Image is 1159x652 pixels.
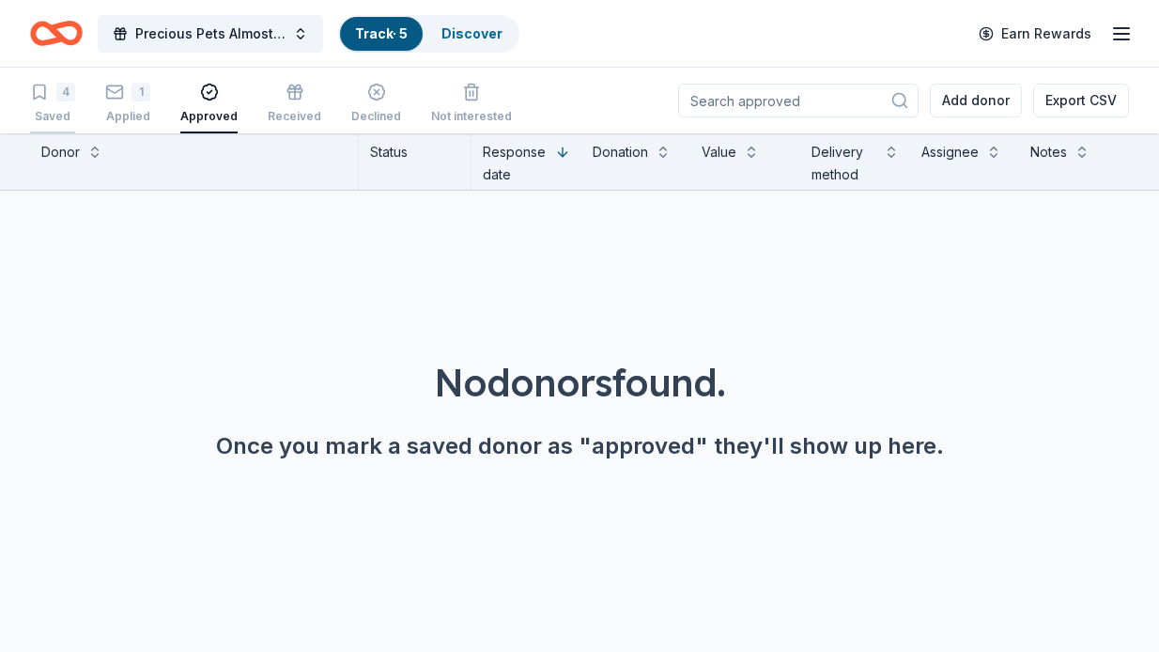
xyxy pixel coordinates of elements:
[593,141,648,163] div: Donation
[180,109,238,124] div: Approved
[431,109,512,124] div: Not interested
[702,141,736,163] div: Value
[268,109,321,124] div: Received
[811,141,876,186] div: Delivery method
[921,141,979,163] div: Assignee
[30,11,83,55] a: Home
[180,75,238,133] button: Approved
[135,23,286,45] span: Precious Pets Almost Home TOPGOLF FUNDRAISER
[431,75,512,133] button: Not interested
[351,109,401,124] div: Declined
[45,431,1114,461] div: Once you mark a saved donor as "approved" they'll show up here.
[351,75,401,133] button: Declined
[930,84,1022,117] button: Add donor
[56,83,75,101] div: 4
[967,17,1103,51] a: Earn Rewards
[131,83,150,101] div: 1
[338,15,519,53] button: Track· 5Discover
[30,109,75,124] div: Saved
[1033,84,1129,117] button: Export CSV
[41,141,80,163] div: Donor
[105,109,150,124] div: Applied
[359,133,471,190] div: Status
[30,75,75,133] button: 4Saved
[1030,141,1067,163] div: Notes
[268,75,321,133] button: Received
[45,356,1114,409] div: No donors found.
[441,25,502,41] a: Discover
[98,15,323,53] button: Precious Pets Almost Home TOPGOLF FUNDRAISER
[355,25,408,41] a: Track· 5
[483,141,548,186] div: Response date
[105,75,150,133] button: 1Applied
[678,84,919,117] input: Search approved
